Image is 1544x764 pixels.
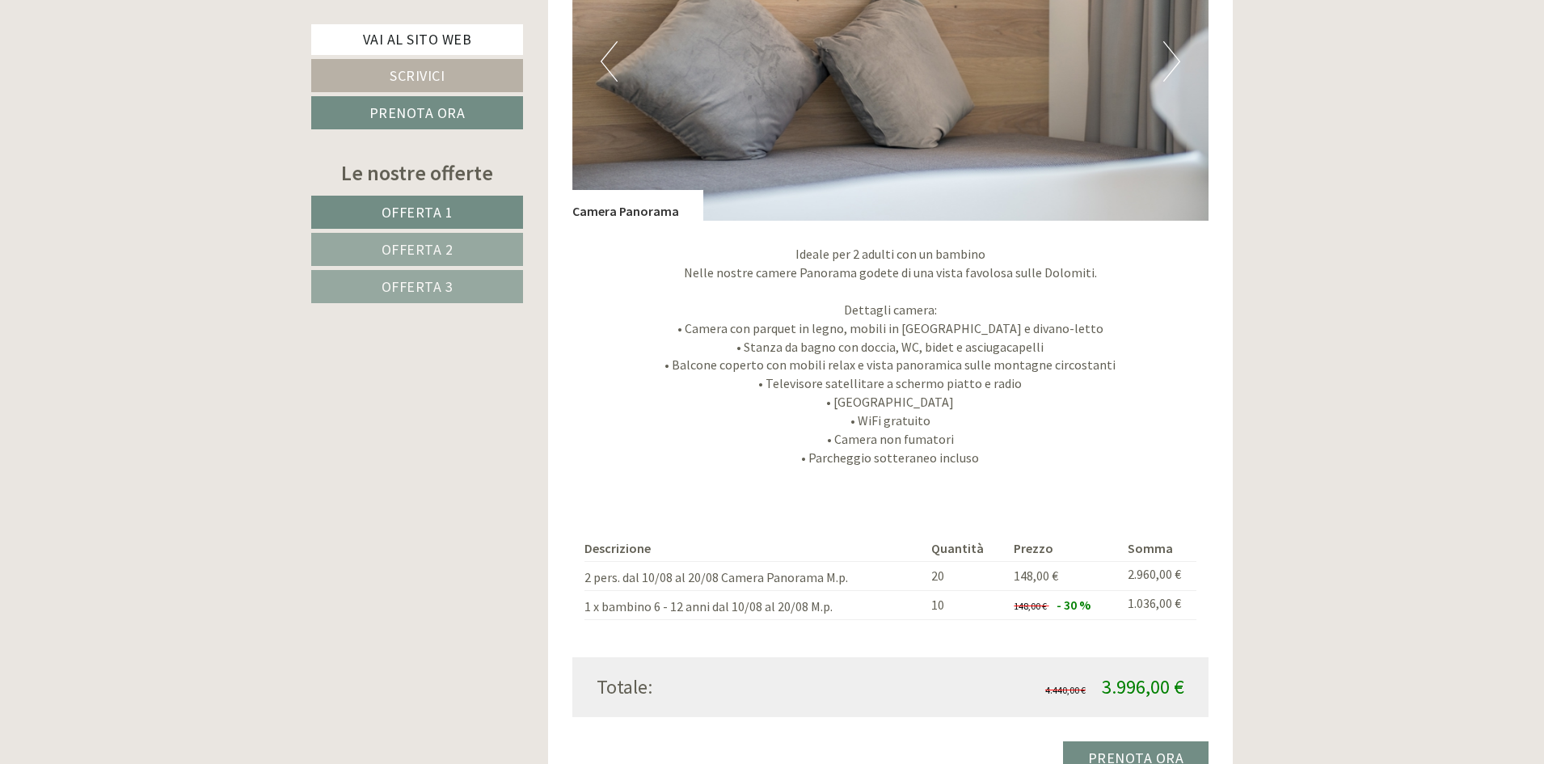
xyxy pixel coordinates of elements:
button: Previous [601,41,618,82]
th: Quantità [925,536,1007,561]
div: Totale: [584,673,891,701]
td: 2.960,00 € [1121,562,1196,591]
p: Ideale per 2 adulti con un bambino Nelle nostre camere Panorama godete di una vista favolosa sull... [572,245,1209,466]
small: 12:21 [24,78,238,90]
div: Buon giorno, come possiamo aiutarla? [12,44,246,93]
button: Invia [552,421,638,454]
td: 1 x bambino 6 - 12 anni dal 10/08 al 20/08 M.p. [584,591,926,620]
button: Next [1163,41,1180,82]
td: 2 pers. dal 10/08 al 20/08 Camera Panorama M.p. [584,562,926,591]
th: Descrizione [584,536,926,561]
a: Vai al sito web [311,24,523,55]
div: Camera Panorama [572,190,703,221]
span: 148,00 € [1014,568,1058,584]
div: Inso Sonnenheim [24,47,238,60]
span: Offerta 1 [382,203,453,222]
a: Scrivici [311,59,523,92]
span: 4.440,00 € [1045,684,1086,696]
td: 1.036,00 € [1121,591,1196,620]
span: Offerta 2 [382,240,453,259]
a: Prenota ora [311,96,523,129]
span: Offerta 3 [382,277,453,296]
span: 3.996,00 € [1102,674,1184,699]
td: 10 [925,591,1007,620]
div: mercoledì [276,12,362,40]
span: 148,00 € [1014,600,1047,612]
th: Prezzo [1007,536,1120,561]
span: - 30 % [1057,597,1091,613]
div: Le nostre offerte [311,158,523,188]
th: Somma [1121,536,1196,561]
td: 20 [925,562,1007,591]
